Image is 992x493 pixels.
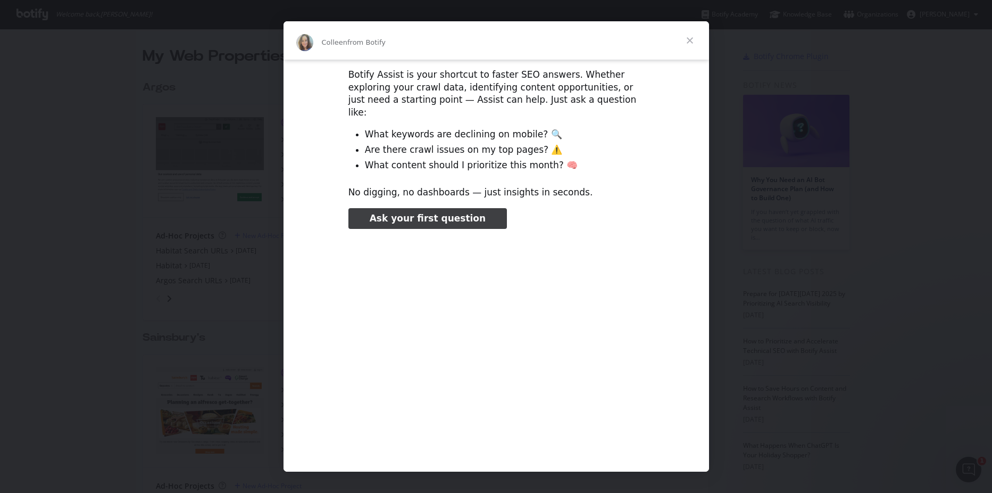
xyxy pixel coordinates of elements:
[348,186,644,199] div: No digging, no dashboards — just insights in seconds.
[348,208,507,229] a: Ask your first question
[322,38,348,46] span: Colleen
[365,128,644,141] li: What keywords are declining on mobile? 🔍
[365,159,644,172] li: What content should I prioritize this month? 🧠
[370,213,486,224] span: Ask your first question
[347,38,386,46] span: from Botify
[365,144,644,157] li: Are there crawl issues on my top pages? ⚠️
[296,34,313,51] img: Profile image for Colleen
[671,21,709,60] span: Close
[348,69,644,119] div: Botify Assist is your shortcut to faster SEO answers. Whether exploring your crawl data, identify...
[274,238,718,460] video: Play video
